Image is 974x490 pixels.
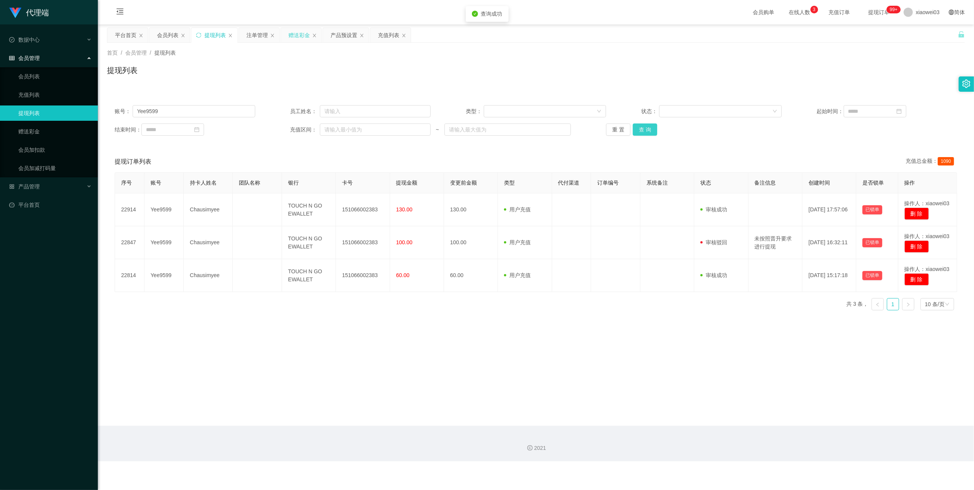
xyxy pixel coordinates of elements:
a: 1 [887,299,899,310]
span: 状态： [641,107,659,115]
i: 图标: sync [196,32,201,38]
td: 60.00 [444,259,498,292]
span: 类型 [504,180,515,186]
span: 订单编号 [597,180,619,186]
p: 3 [813,6,815,13]
span: 提现列表 [154,50,176,56]
div: 赠送彩金 [288,28,310,42]
span: / [121,50,122,56]
i: 图标: unlock [958,31,965,38]
sup: 3 [810,6,818,13]
div: 提现列表 [204,28,226,42]
td: Yee9599 [144,259,184,292]
i: 图标: calendar [896,109,902,114]
span: 变更前金额 [450,180,477,186]
span: 用户充值 [504,272,531,278]
li: 下一页 [902,298,914,310]
td: TOUCH N GO EWALLET [282,226,336,259]
span: 提现金额 [396,180,418,186]
td: 未按照晋升要求进行提现 [749,226,802,259]
li: 共 3 条， [846,298,869,310]
span: 账号： [115,107,133,115]
td: [DATE] 17:57:06 [802,193,856,226]
i: 图标: down [773,109,777,114]
span: 充值区间： [290,126,319,134]
h1: 代理端 [26,0,49,25]
div: 10 条/页 [925,299,945,310]
span: 产品管理 [9,183,40,190]
span: 创建时间 [809,180,830,186]
span: 持卡人姓名 [190,180,217,186]
td: Chausimyee [184,193,233,226]
i: 图标: calendar [194,127,199,132]
span: 系统备注 [647,180,668,186]
input: 请输入最大值为 [444,123,571,136]
td: 100.00 [444,226,498,259]
td: 22814 [115,259,144,292]
div: 充值总金额： [906,157,957,166]
div: 平台首页 [115,28,136,42]
td: Yee9599 [144,193,184,226]
span: 类型： [466,107,484,115]
span: 会员管理 [125,50,147,56]
span: 提现订单列表 [115,157,151,166]
td: Yee9599 [144,226,184,259]
td: 22847 [115,226,144,259]
td: TOUCH N GO EWALLET [282,193,336,226]
span: 团队名称 [239,180,260,186]
span: 起始时间： [817,107,844,115]
i: 图标: check-circle-o [9,37,15,42]
i: 图标: close [312,33,317,38]
span: 100.00 [396,239,413,245]
span: 是否锁单 [862,180,884,186]
i: 图标: table [9,55,15,61]
div: 2021 [104,444,968,452]
div: 充值列表 [378,28,399,42]
span: 首页 [107,50,118,56]
a: 图标: dashboard平台首页 [9,197,92,213]
span: 在线人数 [785,10,814,15]
button: 查 询 [633,123,657,136]
sup: 1185 [887,6,901,13]
td: 151066002383 [336,259,390,292]
span: / [150,50,151,56]
span: 操作 [904,180,915,186]
span: 审核驳回 [700,239,727,245]
i: icon: check-circle [472,11,478,17]
i: 图标: down [597,109,601,114]
i: 图标: close [402,33,406,38]
li: 上一页 [872,298,884,310]
div: 产品预设置 [331,28,357,42]
a: 会员列表 [18,69,92,84]
input: 请输入最小值为 [320,123,431,136]
span: 数据中心 [9,37,40,43]
button: 重 置 [606,123,630,136]
span: 用户充值 [504,239,531,245]
button: 已锁单 [862,238,882,247]
span: 查询成功 [481,11,502,17]
span: 操作人：xiaowei03 [904,266,950,272]
td: [DATE] 16:32:11 [802,226,856,259]
i: 图标: close [360,33,364,38]
i: 图标: close [228,33,233,38]
span: 审核成功 [700,272,727,278]
button: 删 除 [904,208,929,220]
td: Chausimyee [184,259,233,292]
span: 会员管理 [9,55,40,61]
a: 会员加扣款 [18,142,92,157]
i: 图标: left [875,302,880,307]
i: 图标: global [949,10,954,15]
a: 会员加减打码量 [18,161,92,176]
i: 图标: close [139,33,143,38]
span: 1090 [938,157,954,165]
span: 60.00 [396,272,410,278]
input: 请输入 [133,105,255,117]
span: 结束时间： [115,126,141,134]
button: 删 除 [904,240,929,253]
td: 151066002383 [336,226,390,259]
div: 注单管理 [246,28,268,42]
i: 图标: close [181,33,185,38]
span: 操作人：xiaowei03 [904,200,950,206]
span: 代付渠道 [558,180,580,186]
